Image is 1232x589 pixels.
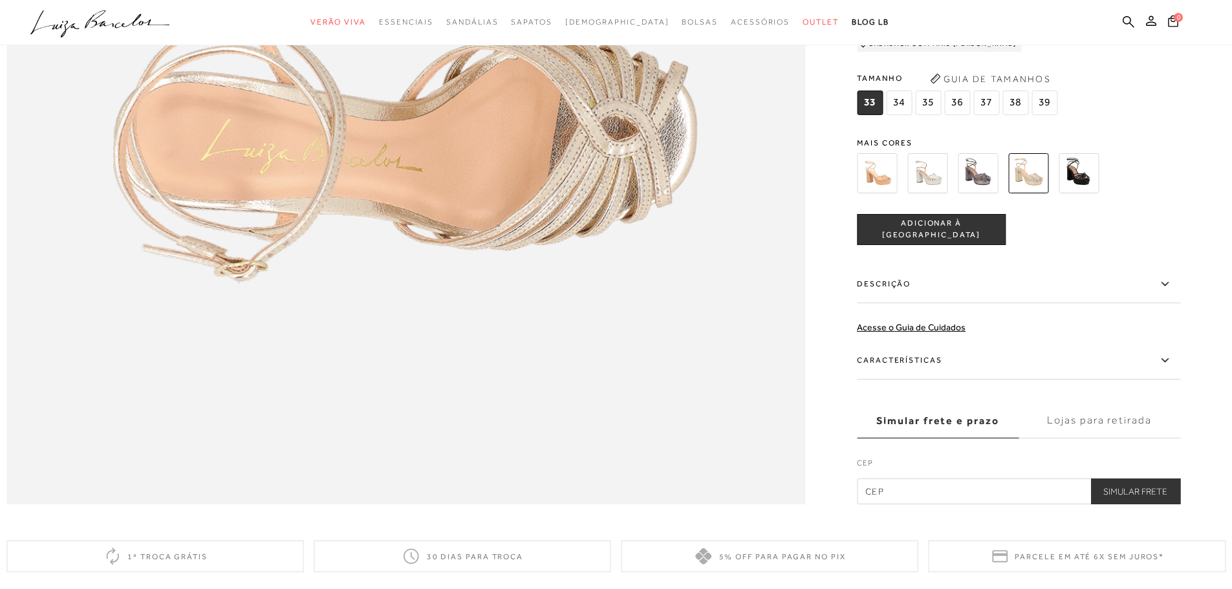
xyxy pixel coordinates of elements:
a: categoryNavScreenReaderText [731,10,790,34]
label: Lojas para retirada [1019,403,1180,438]
span: 33 [857,91,883,115]
button: ADICIONAR À [GEOGRAPHIC_DATA] [857,214,1006,245]
span: Bolsas [682,17,718,27]
span: BLOG LB [852,17,889,27]
span: 38 [1002,91,1028,115]
span: Outlet [803,17,839,27]
span: Acessórios [731,17,790,27]
label: CEP [857,457,1180,475]
button: Simular Frete [1090,478,1180,504]
span: Sapatos [511,17,552,27]
a: categoryNavScreenReaderText [446,10,498,34]
a: categoryNavScreenReaderText [310,10,366,34]
div: 1ª troca grátis [6,541,303,572]
div: 30 dias para troca [314,541,611,572]
img: SANDÁLIA MEIA PATA SALTO ALTO TIRAS DELINEADAS PRETA [1059,153,1099,193]
a: categoryNavScreenReaderText [379,10,433,34]
span: 34 [886,91,912,115]
label: Simular frete e prazo [857,403,1019,438]
span: ADICIONAR À [GEOGRAPHIC_DATA] [858,219,1005,241]
span: [DEMOGRAPHIC_DATA] [565,17,669,27]
label: Características [857,342,1180,380]
div: 5% off para pagar no PIX [621,541,918,572]
span: 37 [973,91,999,115]
span: Tamanho [857,69,1061,88]
button: 0 [1164,14,1182,32]
a: categoryNavScreenReaderText [511,10,552,34]
span: 35 [915,91,941,115]
img: SANDÁLIA MEIA PATA SALTO ALTO TIRAS DELINEADAS CHUMBO [958,153,998,193]
a: Acesse o Guia de Cuidados [857,322,966,332]
a: categoryNavScreenReaderText [682,10,718,34]
a: noSubCategoriesText [565,10,669,34]
span: 0 [1174,13,1183,22]
span: Mais cores [857,139,1180,147]
div: Parcele em até 6x sem juros* [929,541,1226,572]
span: 39 [1032,91,1057,115]
span: 36 [944,91,970,115]
button: Guia de Tamanhos [925,69,1055,89]
span: Sandálias [446,17,498,27]
span: Verão Viva [310,17,366,27]
input: CEP [857,478,1180,504]
a: categoryNavScreenReaderText [803,10,839,34]
img: SANDÁLIA MEIA PATA DE SALTO BLOCO ALTO EM COURO BEGE [857,153,897,193]
span: Essenciais [379,17,433,27]
a: BLOG LB [852,10,889,34]
label: Descrição [857,266,1180,303]
img: SANDÁLIA MEIA PATA SALTO ALTO TIRAS DELINEADAS DOURADA [1008,153,1048,193]
img: SANDÁLIA MEIA PATA DE SALTO BLOCO ALTO EM COURO OFF WHITE [907,153,947,193]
